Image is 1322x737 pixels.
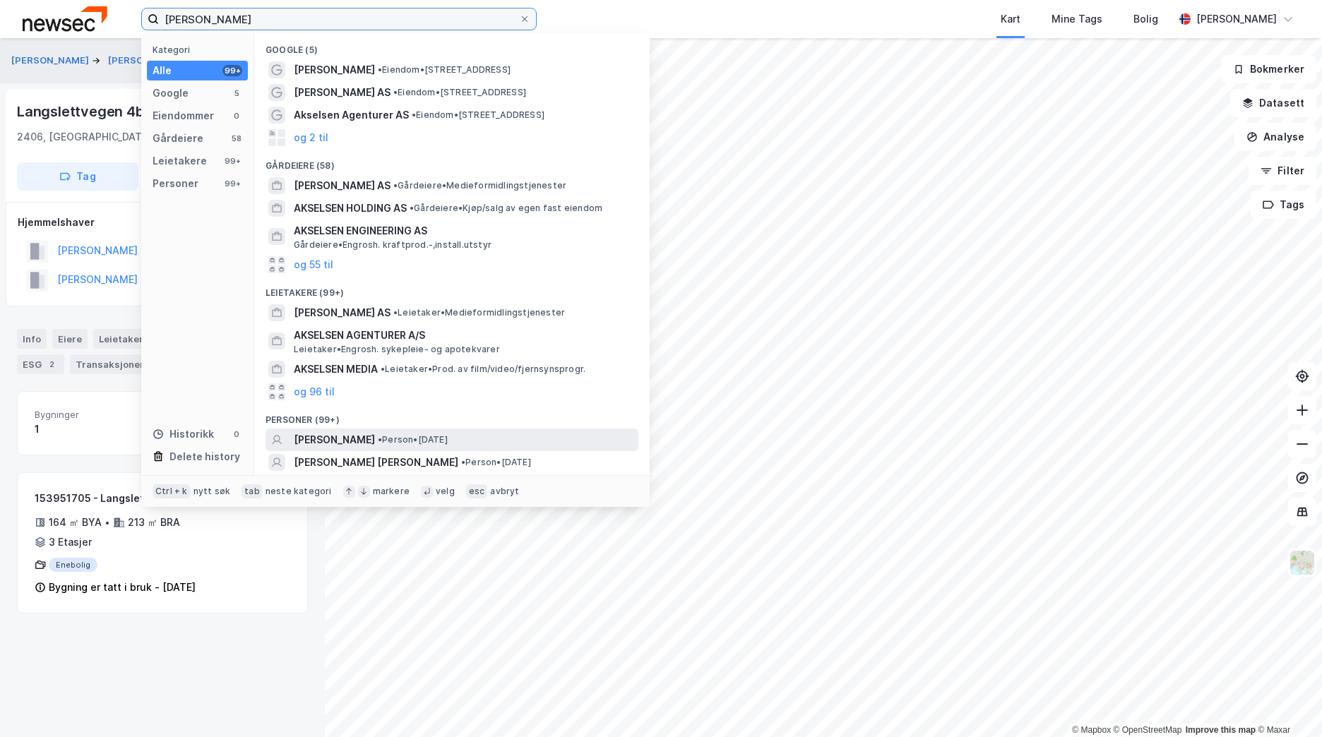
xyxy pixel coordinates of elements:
[11,54,92,68] button: [PERSON_NAME]
[254,403,650,429] div: Personer (99+)
[1221,55,1316,83] button: Bokmerker
[266,486,332,497] div: neste kategori
[153,107,214,124] div: Eiendommer
[193,486,231,497] div: nytt søk
[153,484,191,498] div: Ctrl + k
[1251,669,1322,737] div: Kontrollprogram for chat
[381,364,585,375] span: Leietaker • Prod. av film/video/fjernsynsprogr.
[254,33,650,59] div: Google (5)
[378,434,382,445] span: •
[294,239,492,251] span: Gårdeiere • Engrosh. kraftprod.-,install.utstyr
[378,64,511,76] span: Eiendom • [STREET_ADDRESS]
[108,54,189,68] button: [PERSON_NAME]
[1186,725,1256,735] a: Improve this map
[412,109,544,121] span: Eiendom • [STREET_ADDRESS]
[294,304,391,321] span: [PERSON_NAME] AS
[153,85,189,102] div: Google
[1234,123,1316,151] button: Analyse
[294,256,333,273] button: og 55 til
[461,457,531,468] span: Person • [DATE]
[49,534,92,551] div: 3 Etasjer
[222,155,242,167] div: 99+
[1072,725,1111,735] a: Mapbox
[222,178,242,189] div: 99+
[294,177,391,194] span: [PERSON_NAME] AS
[294,431,375,448] span: [PERSON_NAME]
[35,490,236,507] div: 153951705 - Langslettvegen 4B
[294,107,409,124] span: Akselsen Agenturer AS
[1001,11,1020,28] div: Kart
[1251,669,1322,737] iframe: Chat Widget
[1289,549,1316,576] img: Z
[44,357,59,371] div: 2
[294,327,633,344] span: AKSELSEN AGENTURER A/S
[1196,11,1277,28] div: [PERSON_NAME]
[393,307,565,318] span: Leietaker • Medieformidlingstjenester
[153,44,248,55] div: Kategori
[254,149,650,174] div: Gårdeiere (58)
[378,64,382,75] span: •
[18,214,307,231] div: Hjemmelshaver
[105,517,110,528] div: •
[153,152,207,169] div: Leietakere
[1114,725,1182,735] a: OpenStreetMap
[466,484,488,498] div: esc
[393,87,398,97] span: •
[159,8,519,30] input: Søk på adresse, matrikkel, gårdeiere, leietakere eller personer
[242,484,263,498] div: tab
[254,276,650,301] div: Leietakere (99+)
[393,87,526,98] span: Eiendom • [STREET_ADDRESS]
[410,203,602,214] span: Gårdeiere • Kjøp/salg av egen fast eiendom
[1251,191,1316,219] button: Tags
[393,307,398,318] span: •
[231,133,242,144] div: 58
[393,180,566,191] span: Gårdeiere • Medieformidlingstjenester
[490,486,519,497] div: avbryt
[35,421,157,438] div: 1
[294,84,391,101] span: [PERSON_NAME] AS
[49,514,102,531] div: 164 ㎡ BYA
[17,100,147,123] div: Langslettvegen 4b
[17,329,47,349] div: Info
[70,354,167,374] div: Transaksjoner
[294,454,458,471] span: [PERSON_NAME] [PERSON_NAME]
[378,434,448,445] span: Person • [DATE]
[294,344,500,355] span: Leietaker • Engrosh. sykepleie- og apotekvarer
[1230,89,1316,117] button: Datasett
[381,364,385,374] span: •
[231,88,242,99] div: 5
[17,128,203,145] div: 2406, [GEOGRAPHIC_DATA], Innlandet
[294,129,328,146] button: og 2 til
[17,354,64,374] div: ESG
[128,514,180,531] div: 213 ㎡ BRA
[461,457,465,467] span: •
[169,448,240,465] div: Delete history
[1052,11,1102,28] div: Mine Tags
[93,329,155,349] div: Leietakere
[35,409,157,421] span: Bygninger
[294,383,335,400] button: og 96 til
[294,200,407,217] span: AKSELSEN HOLDING AS
[294,61,375,78] span: [PERSON_NAME]
[231,429,242,440] div: 0
[153,175,198,192] div: Personer
[373,486,410,497] div: markere
[294,222,633,239] span: AKSELSEN ENGINEERING AS
[23,6,107,31] img: newsec-logo.f6e21ccffca1b3a03d2d.png
[393,180,398,191] span: •
[49,579,196,596] div: Bygning er tatt i bruk - [DATE]
[294,361,378,378] span: AKSELSEN MEDIA
[153,130,203,147] div: Gårdeiere
[1249,157,1316,185] button: Filter
[412,109,416,120] span: •
[1133,11,1158,28] div: Bolig
[231,110,242,121] div: 0
[17,162,138,191] button: Tag
[153,426,214,443] div: Historikk
[410,203,414,213] span: •
[222,65,242,76] div: 99+
[436,486,455,497] div: velg
[52,329,88,349] div: Eiere
[153,62,172,79] div: Alle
